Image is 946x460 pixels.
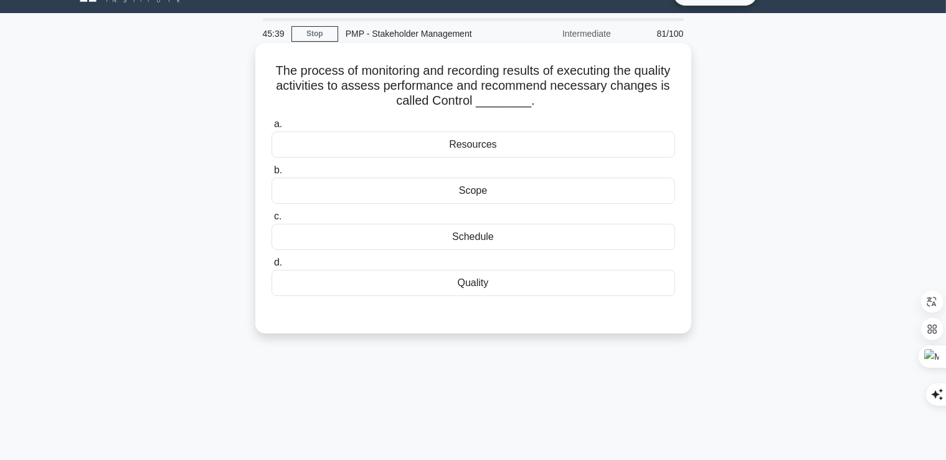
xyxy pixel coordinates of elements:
a: Stop [291,26,338,42]
div: Scope [272,178,675,204]
span: d. [274,257,282,267]
span: c. [274,211,281,221]
div: Quality [272,270,675,296]
div: PMP - Stakeholder Management [338,21,509,46]
div: Schedule [272,224,675,250]
span: b. [274,165,282,175]
div: Intermediate [509,21,618,46]
span: a. [274,118,282,129]
div: 45:39 [255,21,291,46]
div: Resources [272,132,675,158]
h5: The process of monitoring and recording results of executing the quality activities to assess per... [270,63,676,109]
div: 81/100 [618,21,691,46]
